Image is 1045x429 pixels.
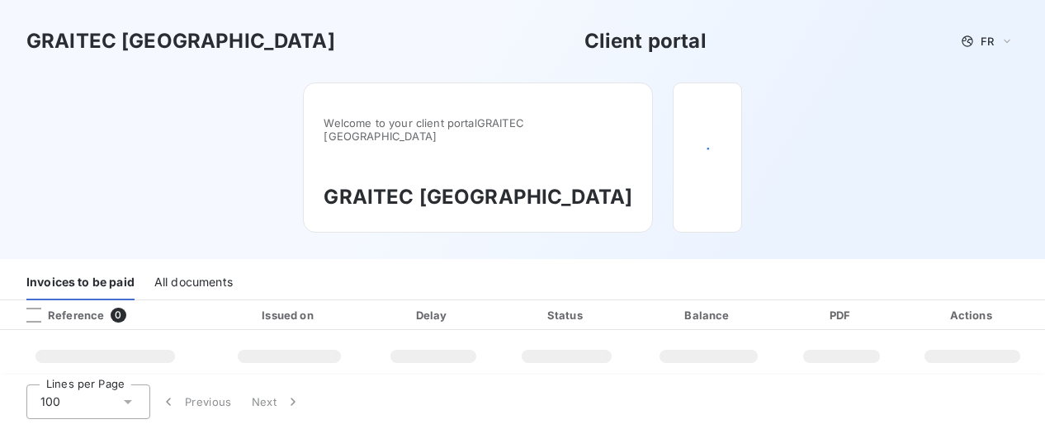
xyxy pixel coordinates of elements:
[324,182,632,212] h3: GRAITEC [GEOGRAPHIC_DATA]
[242,384,311,419] button: Next
[371,307,495,323] div: Delay
[154,266,233,300] div: All documents
[111,308,125,323] span: 0
[981,35,994,48] span: FR
[584,26,707,56] h3: Client portal
[26,26,335,56] h3: GRAITEC [GEOGRAPHIC_DATA]
[13,308,104,323] div: Reference
[26,266,135,300] div: Invoices to be paid
[903,307,1042,323] div: Actions
[324,116,632,143] span: Welcome to your client portal GRAITEC [GEOGRAPHIC_DATA]
[638,307,779,323] div: Balance
[786,307,896,323] div: PDF
[40,394,60,410] span: 100
[502,307,631,323] div: Status
[150,384,242,419] button: Previous
[214,307,364,323] div: Issued on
